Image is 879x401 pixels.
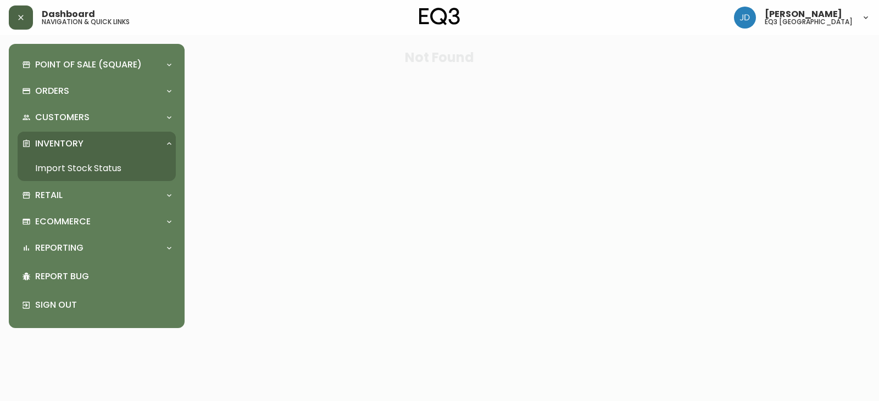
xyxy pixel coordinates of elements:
[18,105,176,129] div: Customers
[35,270,171,283] p: Report Bug
[35,111,90,123] p: Customers
[18,156,176,181] a: Import Stock Status
[18,132,176,156] div: Inventory
[18,183,176,207] div: Retail
[35,85,69,97] p: Orders
[35,242,84,254] p: Reporting
[18,53,176,77] div: Point of Sale (Square)
[765,19,853,25] h5: eq3 [GEOGRAPHIC_DATA]
[18,236,176,260] div: Reporting
[35,59,142,71] p: Point of Sale (Square)
[18,210,176,234] div: Ecommerce
[734,7,756,29] img: 7c567ac048721f22e158fd313f7f0981
[18,291,176,319] div: Sign Out
[35,216,91,228] p: Ecommerce
[35,138,84,150] p: Inventory
[42,19,130,25] h5: navigation & quick links
[35,189,63,201] p: Retail
[18,262,176,291] div: Report Bug
[42,10,95,19] span: Dashboard
[419,8,460,25] img: logo
[35,299,171,311] p: Sign Out
[18,79,176,103] div: Orders
[765,10,842,19] span: [PERSON_NAME]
